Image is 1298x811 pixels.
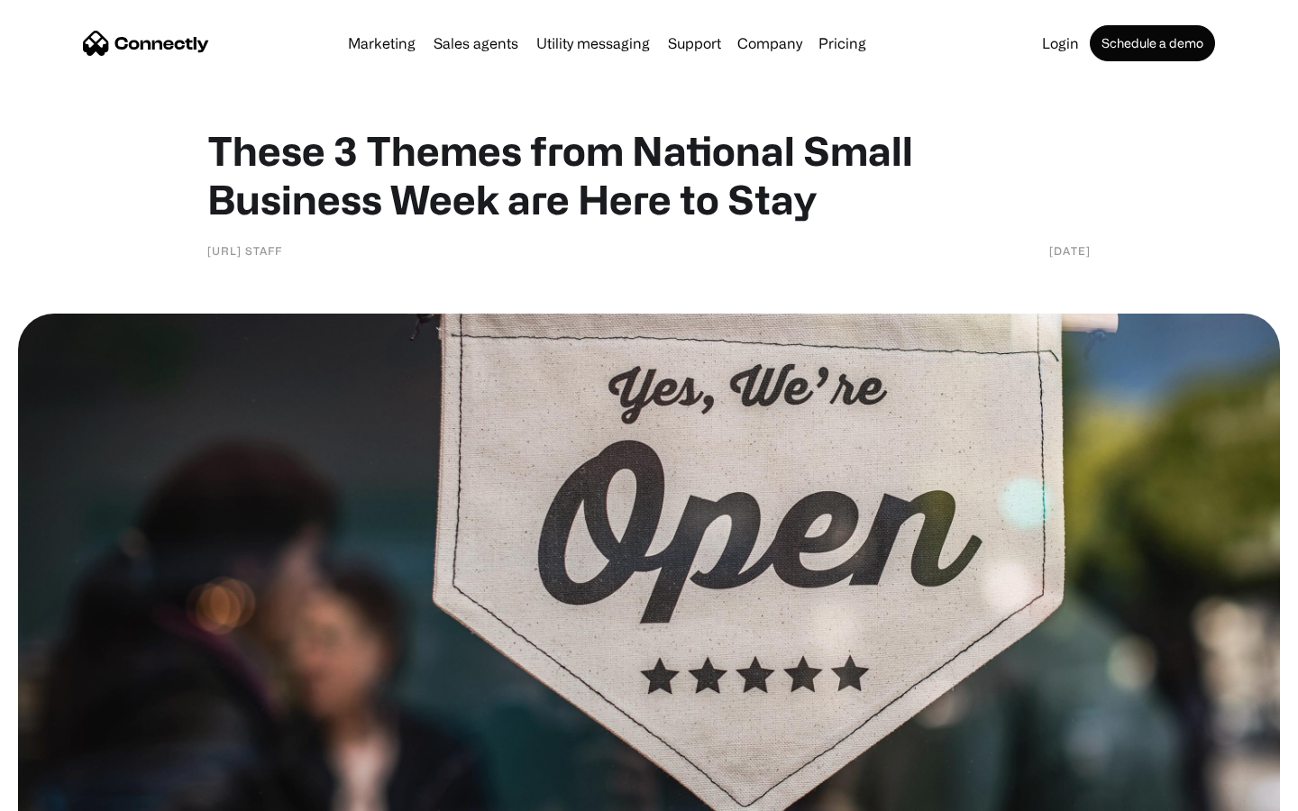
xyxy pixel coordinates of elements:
[207,241,282,260] div: [URL] Staff
[732,31,808,56] div: Company
[661,36,728,50] a: Support
[1090,25,1215,61] a: Schedule a demo
[426,36,526,50] a: Sales agents
[529,36,657,50] a: Utility messaging
[737,31,802,56] div: Company
[1035,36,1086,50] a: Login
[83,30,209,57] a: home
[811,36,873,50] a: Pricing
[1049,241,1091,260] div: [DATE]
[36,779,108,805] ul: Language list
[207,126,1091,223] h1: These 3 Themes from National Small Business Week are Here to Stay
[18,779,108,805] aside: Language selected: English
[341,36,423,50] a: Marketing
